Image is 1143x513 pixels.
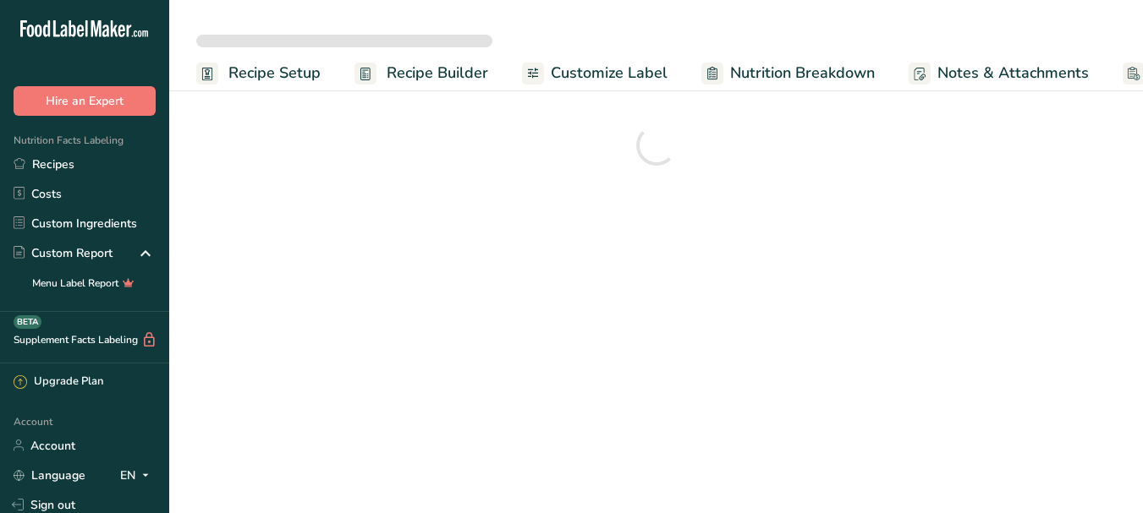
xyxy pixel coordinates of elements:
[14,315,41,329] div: BETA
[909,54,1089,92] a: Notes & Attachments
[522,54,668,92] a: Customize Label
[937,62,1089,85] span: Notes & Attachments
[730,62,875,85] span: Nutrition Breakdown
[120,465,156,485] div: EN
[14,244,113,262] div: Custom Report
[701,54,875,92] a: Nutrition Breakdown
[14,461,85,490] a: Language
[14,86,156,116] button: Hire an Expert
[354,54,488,92] a: Recipe Builder
[551,62,668,85] span: Customize Label
[196,54,321,92] a: Recipe Setup
[387,62,488,85] span: Recipe Builder
[14,374,103,390] div: Upgrade Plan
[228,62,321,85] span: Recipe Setup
